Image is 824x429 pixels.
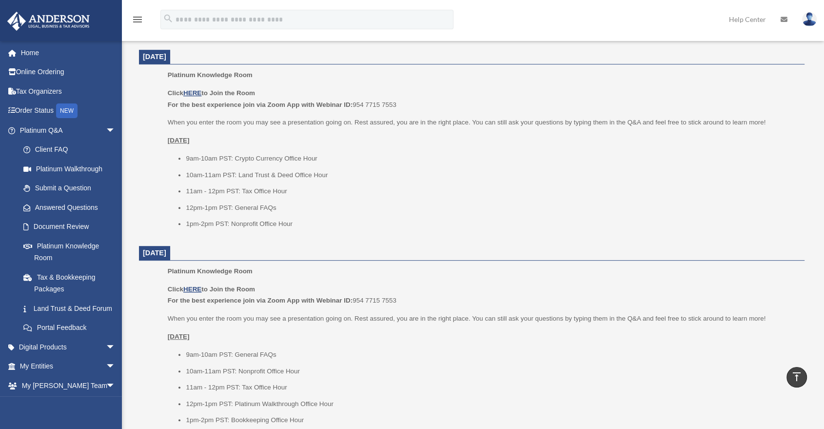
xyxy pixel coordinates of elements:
a: menu [132,17,143,25]
a: Tax Organizers [7,82,130,101]
u: [DATE] [168,333,190,340]
a: Platinum Knowledge Room [14,236,125,267]
span: [DATE] [143,249,166,257]
div: NEW [56,103,78,118]
span: arrow_drop_down [106,337,125,357]
a: My Documentsarrow_drop_down [7,395,130,415]
b: For the best experience join via Zoom App with Webinar ID: [168,297,353,304]
a: HERE [183,286,201,293]
img: Anderson Advisors Platinum Portal [4,12,93,31]
a: Client FAQ [14,140,130,160]
a: vertical_align_top [786,367,807,388]
li: 1pm-2pm PST: Nonprofit Office Hour [186,218,798,230]
a: Platinum Q&Aarrow_drop_down [7,121,130,140]
a: Digital Productsarrow_drop_down [7,337,130,357]
span: arrow_drop_down [106,121,125,141]
a: My [PERSON_NAME] Teamarrow_drop_down [7,376,130,395]
a: Document Review [14,217,130,237]
span: arrow_drop_down [106,395,125,415]
a: My Entitiesarrow_drop_down [7,357,130,376]
span: Platinum Knowledge Room [168,71,253,79]
a: Land Trust & Deed Forum [14,299,130,318]
li: 10am-11am PST: Land Trust & Deed Office Hour [186,169,798,181]
b: For the best experience join via Zoom App with Webinar ID: [168,101,353,108]
li: 11am - 12pm PST: Tax Office Hour [186,382,798,393]
a: HERE [183,89,201,97]
a: Home [7,43,130,62]
span: [DATE] [143,53,166,61]
li: 1pm-2pm PST: Bookkeeping Office Hour [186,414,798,426]
b: Click to Join the Room [168,89,255,97]
span: Platinum Knowledge Room [168,267,253,275]
span: arrow_drop_down [106,357,125,377]
a: Platinum Walkthrough [14,159,130,179]
p: 954 7715 7553 [168,284,798,306]
i: search [163,13,174,24]
u: [DATE] [168,137,190,144]
span: arrow_drop_down [106,376,125,396]
li: 12pm-1pm PST: Platinum Walkthrough Office Hour [186,398,798,410]
li: 10am-11am PST: Nonprofit Office Hour [186,366,798,377]
img: User Pic [802,12,817,26]
p: When you enter the room you may see a presentation going on. Rest assured, you are in the right p... [168,117,798,128]
i: menu [132,14,143,25]
li: 11am - 12pm PST: Tax Office Hour [186,185,798,197]
li: 9am-10am PST: Crypto Currency Office Hour [186,153,798,164]
a: Tax & Bookkeeping Packages [14,267,130,299]
i: vertical_align_top [791,371,803,383]
a: Portal Feedback [14,318,130,338]
a: Online Ordering [7,62,130,82]
p: 954 7715 7553 [168,87,798,110]
li: 12pm-1pm PST: General FAQs [186,202,798,214]
p: When you enter the room you may see a presentation going on. Rest assured, you are in the right p... [168,313,798,325]
a: Order StatusNEW [7,101,130,121]
b: Click to Join the Room [168,286,255,293]
li: 9am-10am PST: General FAQs [186,349,798,361]
a: Submit a Question [14,179,130,198]
a: Answered Questions [14,198,130,217]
